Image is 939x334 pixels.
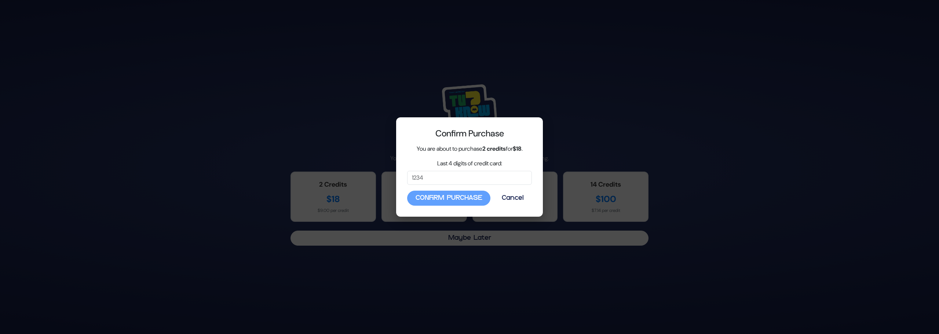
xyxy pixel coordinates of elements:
h4: Confirm Purchase [407,128,532,139]
label: Last 4 digits of credit card: [437,159,502,168]
input: 1234 [407,171,532,185]
strong: 2 credits [482,145,506,153]
button: Cancel [493,191,532,206]
strong: $18 [513,145,522,153]
p: You are about to purchase for . [407,144,532,153]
